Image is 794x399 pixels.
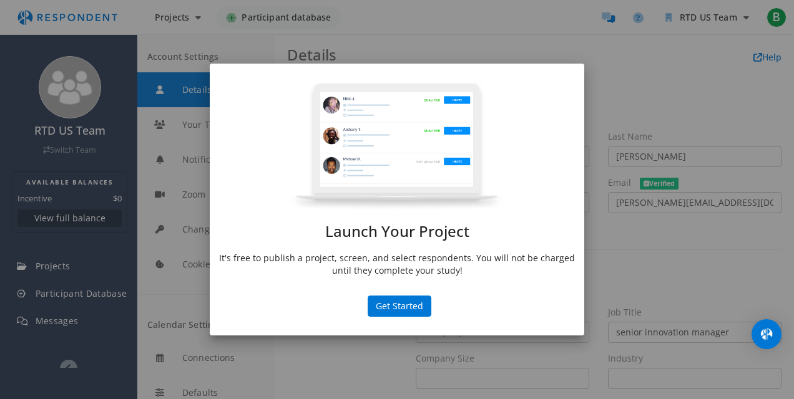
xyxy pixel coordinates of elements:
[219,252,575,277] p: It's free to publish a project, screen, and select respondents. You will not be charged until the...
[219,223,575,239] h1: Launch Your Project
[752,319,782,349] div: Open Intercom Messenger
[368,296,431,317] button: Get Started
[290,82,504,211] img: project-modal.png
[210,64,584,336] md-dialog: Launch Your ...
